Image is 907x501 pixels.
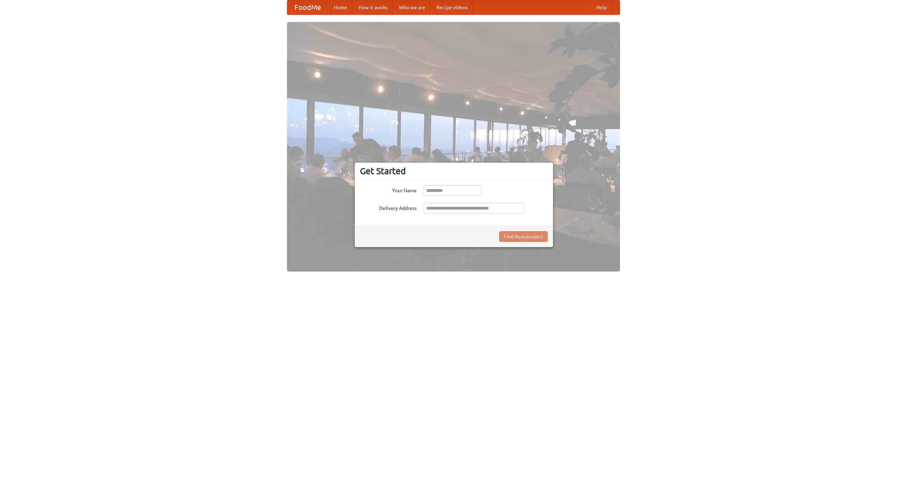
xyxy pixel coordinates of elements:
label: Delivery Address [360,203,417,212]
button: Find Restaurants! [499,231,548,242]
a: How it works [353,0,393,15]
a: Home [328,0,353,15]
a: Recipe videos [431,0,473,15]
a: Help [591,0,613,15]
a: FoodMe [287,0,328,15]
h3: Get Started [360,166,548,176]
a: Who we are [393,0,431,15]
label: Your Name [360,185,417,194]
